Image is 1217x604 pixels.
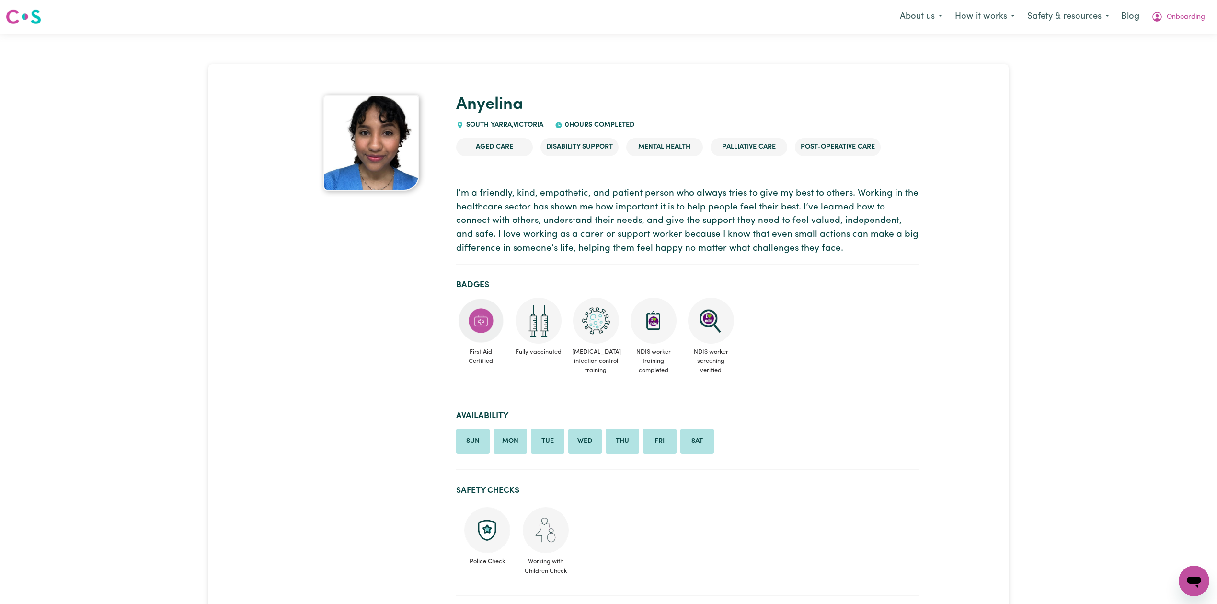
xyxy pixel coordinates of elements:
span: Fully vaccinated [514,344,563,360]
img: Anyelina [323,95,419,191]
span: NDIS worker screening verified [686,344,736,379]
span: First Aid Certified [456,344,506,370]
span: Onboarding [1167,12,1205,23]
a: Anyelina [456,96,523,113]
p: I’m a friendly, kind, empathetic, and patient person who always tries to give my best to others. ... [456,187,919,256]
button: About us [894,7,949,27]
img: Care and support worker has received 2 doses of COVID-19 vaccine [516,298,562,344]
li: Disability Support [540,138,619,156]
li: Available on Saturday [680,429,714,454]
span: Police Check [464,553,511,566]
h2: Safety Checks [456,486,919,496]
li: Available on Thursday [606,429,639,454]
li: Post-operative care [795,138,881,156]
button: How it works [949,7,1021,27]
img: Careseekers logo [6,8,41,25]
img: NDIS Worker Screening Verified [688,298,734,344]
span: 0 hours completed [563,121,634,128]
img: Care and support worker has completed First Aid Certification [458,298,504,344]
a: Careseekers logo [6,6,41,28]
img: Police check [464,507,510,553]
img: CS Academy: COVID-19 Infection Control Training course completed [573,298,619,344]
h2: Badges [456,280,919,290]
iframe: Button to launch messaging window [1179,566,1209,596]
li: Available on Sunday [456,429,490,454]
span: NDIS worker training completed [629,344,678,379]
li: Available on Monday [494,429,527,454]
button: Safety & resources [1021,7,1115,27]
li: Mental Health [626,138,703,156]
li: Aged Care [456,138,533,156]
span: [MEDICAL_DATA] infection control training [571,344,621,379]
li: Palliative care [711,138,787,156]
li: Available on Friday [643,429,677,454]
img: Working with children check [523,507,569,553]
span: Working with Children Check [522,553,569,575]
h2: Availability [456,411,919,421]
li: Available on Tuesday [531,429,564,454]
button: My Account [1145,7,1211,27]
a: Blog [1115,6,1145,27]
a: Anyelina 's profile picture' [298,95,445,191]
li: Available on Wednesday [568,429,602,454]
img: CS Academy: Introduction to NDIS Worker Training course completed [631,298,677,344]
span: SOUTH YARRA , Victoria [464,121,543,128]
